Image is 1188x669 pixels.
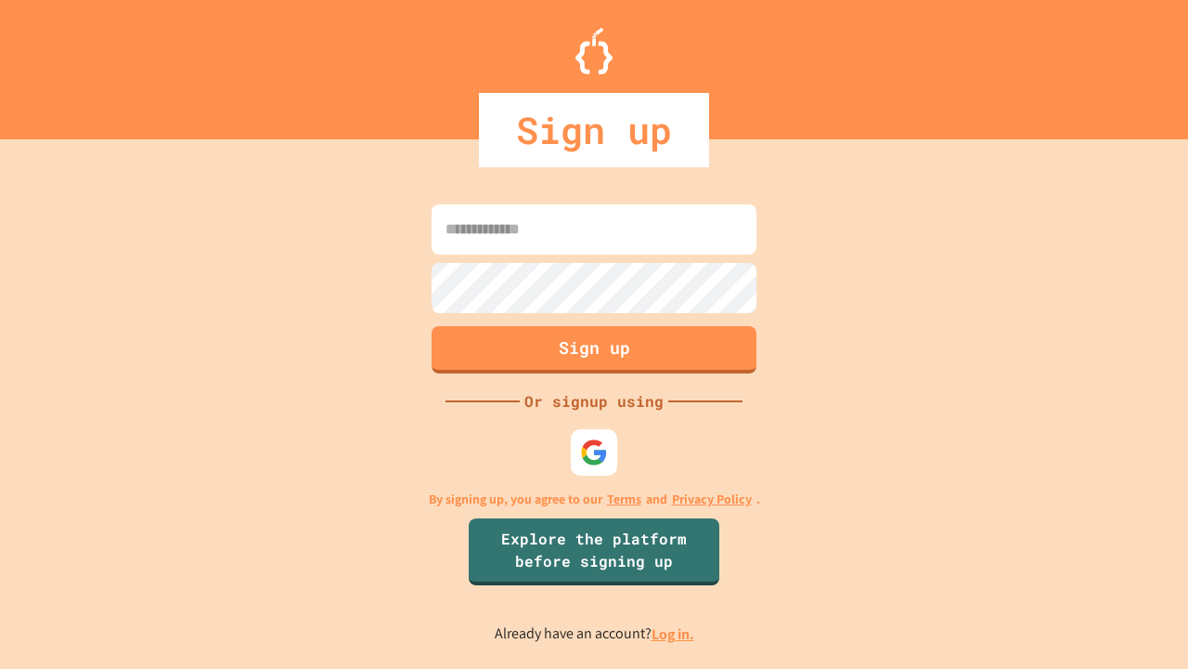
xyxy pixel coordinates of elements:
[520,390,668,413] div: Or signup using
[652,624,694,644] a: Log in.
[479,93,709,167] div: Sign up
[495,623,694,646] p: Already have an account?
[607,490,641,509] a: Terms
[575,28,613,74] img: Logo.svg
[432,326,756,374] button: Sign up
[672,490,752,509] a: Privacy Policy
[580,439,608,466] img: google-icon.svg
[469,518,719,585] a: Explore the platform before signing up
[429,490,760,509] p: By signing up, you agree to our and .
